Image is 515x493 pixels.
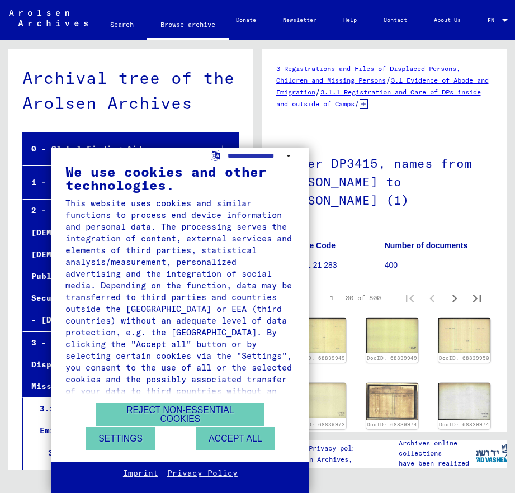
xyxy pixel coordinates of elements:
[196,427,275,450] button: Accept all
[65,197,295,409] div: This website uses cookies and similar functions to process end device information and personal da...
[96,403,264,426] button: Reject non-essential cookies
[167,468,238,479] a: Privacy Policy
[86,427,155,450] button: Settings
[65,165,295,192] div: We use cookies and other technologies.
[123,468,158,479] a: Imprint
